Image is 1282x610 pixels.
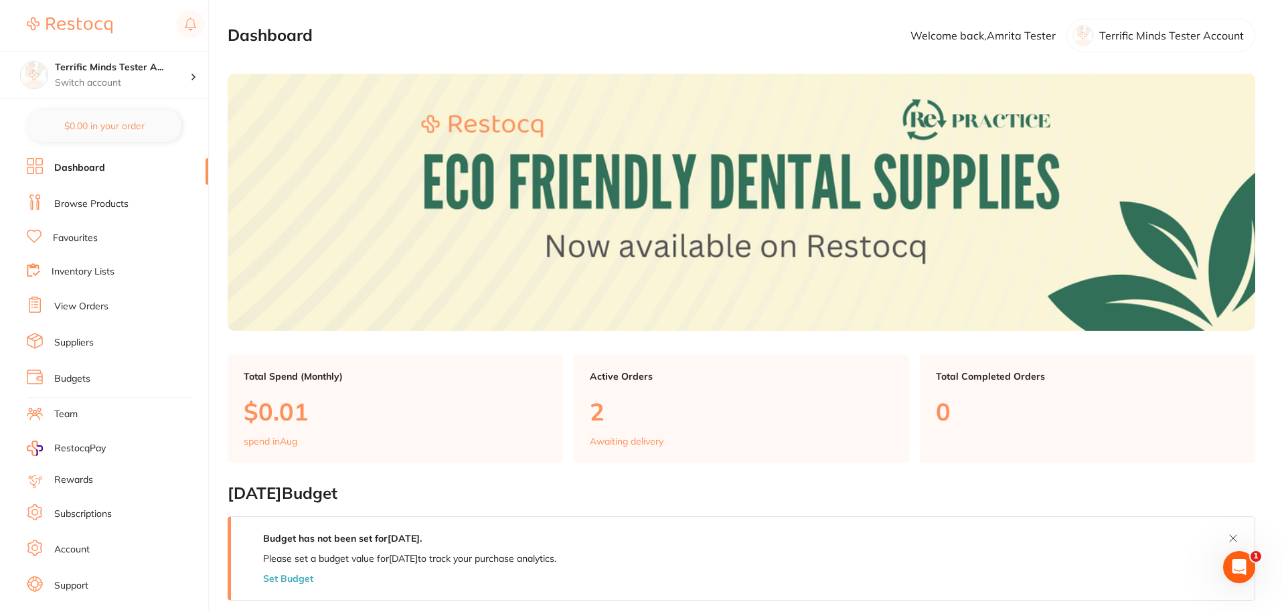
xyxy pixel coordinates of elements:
p: 0 [936,398,1239,425]
p: Total Spend (Monthly) [244,371,547,382]
p: Total Completed Orders [936,371,1239,382]
a: Team [54,408,78,421]
span: 1 [1251,551,1261,562]
img: Restocq Logo [27,17,112,33]
a: Inventory Lists [52,265,114,279]
img: RestocqPay [27,441,43,456]
h2: Dashboard [228,26,313,45]
p: Terrific Minds Tester Account [1099,29,1244,42]
a: Dashboard [54,161,105,175]
p: 2 [590,398,893,425]
iframe: Intercom live chat [1223,551,1255,583]
p: Awaiting delivery [590,436,663,447]
a: Rewards [54,473,93,487]
h2: [DATE] Budget [228,484,1255,503]
strong: Budget has not been set for [DATE] . [263,532,422,544]
a: Total Spend (Monthly)$0.01spend inAug [228,355,563,463]
a: Suppliers [54,336,94,350]
a: Browse Products [54,198,129,211]
a: Subscriptions [54,508,112,521]
h4: Terrific Minds Tester Account [55,61,190,74]
a: RestocqPay [27,441,106,456]
p: Active Orders [590,371,893,382]
a: View Orders [54,300,108,313]
a: Restocq Logo [27,10,112,41]
button: Set Budget [263,573,313,584]
a: Favourites [53,232,98,245]
p: Welcome back, Amrita Tester [910,29,1056,42]
img: Terrific Minds Tester Account [21,62,48,88]
img: Dashboard [228,74,1255,331]
a: Budgets [54,372,90,386]
a: Support [54,579,88,593]
p: $0.01 [244,398,547,425]
span: RestocqPay [54,442,106,455]
a: Account [54,543,90,556]
a: Active Orders2Awaiting delivery [574,355,909,463]
p: Switch account [55,76,190,90]
button: $0.00 in your order [27,110,181,142]
p: Please set a budget value for [DATE] to track your purchase analytics. [263,553,556,564]
p: spend in Aug [244,436,297,447]
a: Total Completed Orders0 [920,355,1255,463]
